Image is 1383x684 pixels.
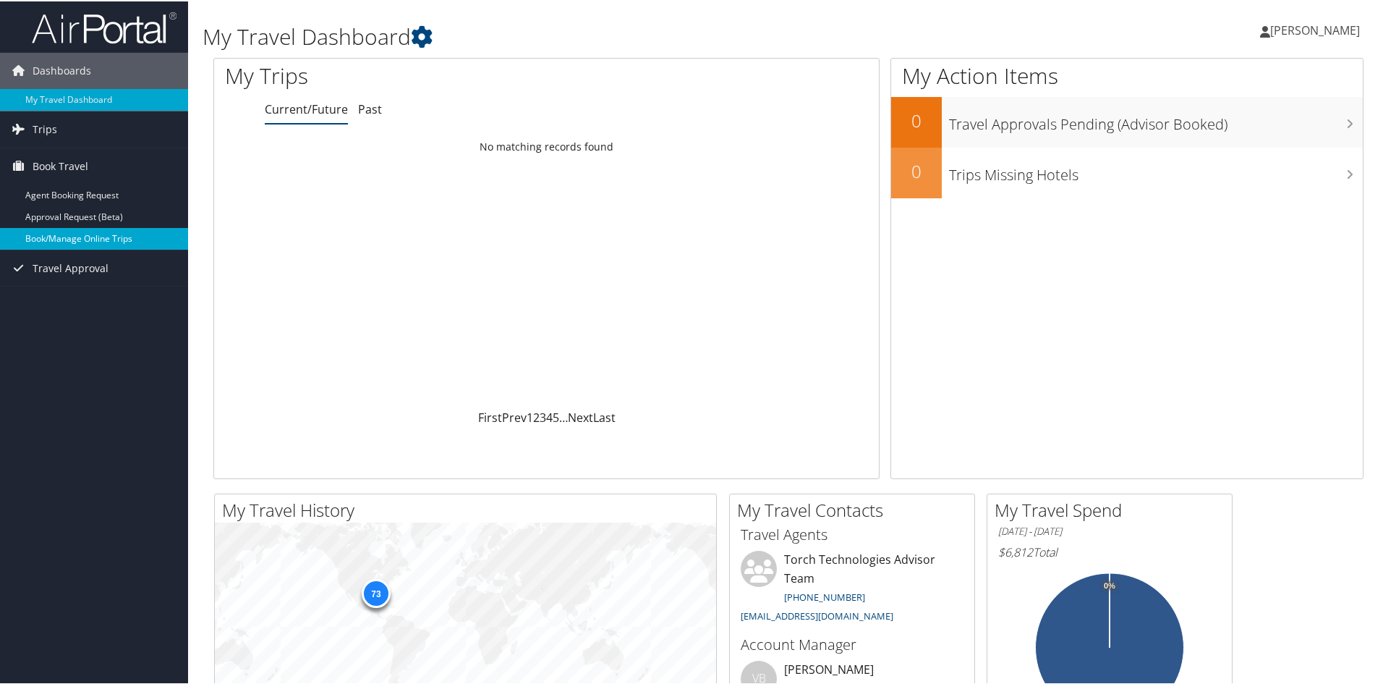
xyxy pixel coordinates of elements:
h2: My Travel History [222,497,716,521]
span: Book Travel [33,147,88,183]
span: $6,812 [998,543,1033,559]
a: [PERSON_NAME] [1260,7,1374,51]
h3: Travel Agents [741,523,963,544]
img: airportal-logo.png [32,9,176,43]
h3: Travel Approvals Pending (Advisor Booked) [949,106,1363,133]
span: Travel Approval [33,249,108,285]
span: … [559,408,568,424]
a: 3 [540,408,546,424]
span: Trips [33,110,57,146]
h6: Total [998,543,1221,559]
span: [PERSON_NAME] [1270,21,1360,37]
a: First [478,408,502,424]
h3: Account Manager [741,633,963,654]
h2: My Travel Spend [995,497,1232,521]
a: 1 [527,408,533,424]
div: 73 [362,578,391,607]
h1: My Trips [225,59,591,90]
h6: [DATE] - [DATE] [998,523,1221,537]
a: Past [358,100,382,116]
a: 0Trips Missing Hotels [891,146,1363,197]
h1: My Action Items [891,59,1363,90]
h2: 0 [891,158,942,182]
a: Current/Future [265,100,348,116]
h2: 0 [891,107,942,132]
span: Dashboards [33,51,91,88]
h3: Trips Missing Hotels [949,156,1363,184]
a: [PHONE_NUMBER] [784,589,865,602]
a: 5 [553,408,559,424]
a: Next [568,408,593,424]
h2: My Travel Contacts [737,497,974,521]
a: [EMAIL_ADDRESS][DOMAIN_NAME] [741,608,893,621]
a: 0Travel Approvals Pending (Advisor Booked) [891,96,1363,146]
a: 2 [533,408,540,424]
li: Torch Technologies Advisor Team [733,549,971,627]
a: Prev [502,408,527,424]
td: No matching records found [214,132,879,159]
tspan: 0% [1104,580,1115,589]
a: Last [593,408,616,424]
a: 4 [546,408,553,424]
h1: My Travel Dashboard [203,20,984,51]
